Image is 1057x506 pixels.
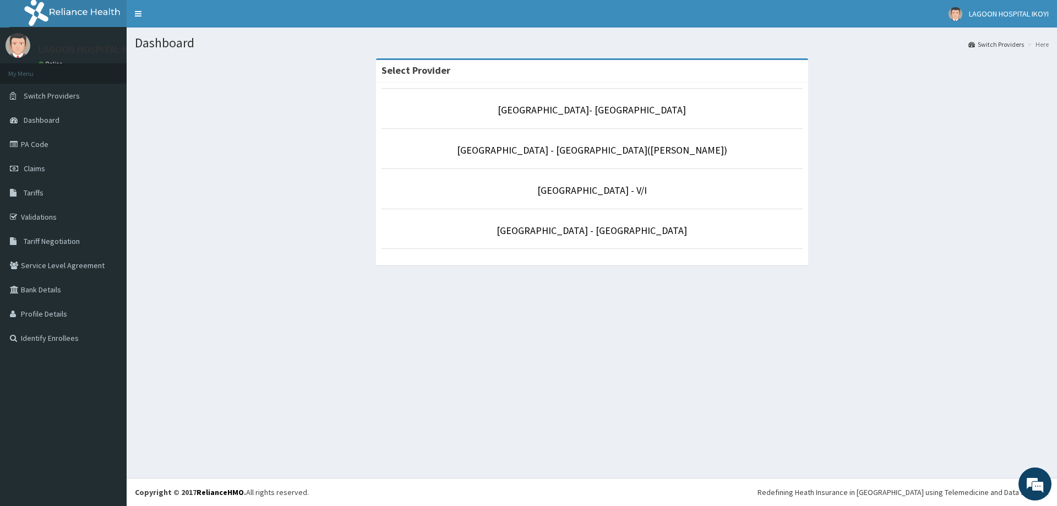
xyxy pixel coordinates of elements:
img: User Image [949,7,962,21]
a: [GEOGRAPHIC_DATA]- [GEOGRAPHIC_DATA] [498,104,686,116]
a: Switch Providers [968,40,1024,49]
strong: Select Provider [382,64,450,77]
span: Switch Providers [24,91,80,101]
div: Redefining Heath Insurance in [GEOGRAPHIC_DATA] using Telemedicine and Data Science! [758,487,1049,498]
span: Tariff Negotiation [24,236,80,246]
h1: Dashboard [135,36,1049,50]
img: User Image [6,33,30,58]
a: [GEOGRAPHIC_DATA] - [GEOGRAPHIC_DATA]([PERSON_NAME]) [457,144,727,156]
footer: All rights reserved. [127,478,1057,506]
strong: Copyright © 2017 . [135,487,246,497]
p: LAGOON HOSPITAL IKOYI [39,45,145,55]
li: Here [1025,40,1049,49]
span: Tariffs [24,188,43,198]
a: [GEOGRAPHIC_DATA] - V/I [537,184,647,197]
span: Claims [24,164,45,173]
a: Online [39,60,65,68]
a: [GEOGRAPHIC_DATA] - [GEOGRAPHIC_DATA] [497,224,687,237]
span: Dashboard [24,115,59,125]
span: LAGOON HOSPITAL IKOYI [969,9,1049,19]
a: RelianceHMO [197,487,244,497]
